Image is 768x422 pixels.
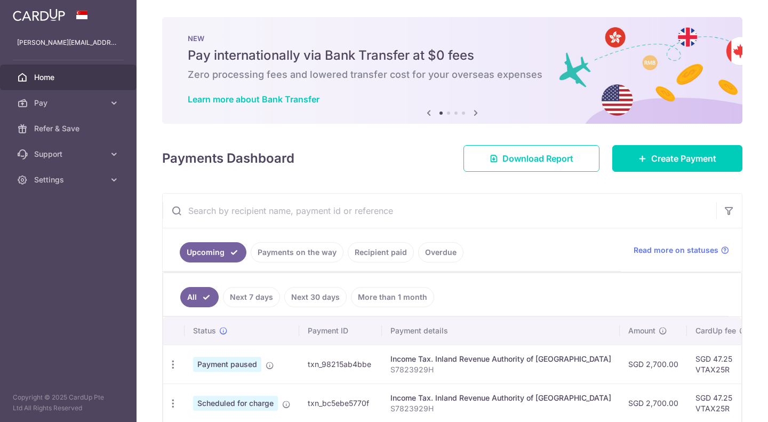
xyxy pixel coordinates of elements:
p: [PERSON_NAME][EMAIL_ADDRESS][DOMAIN_NAME] [17,37,119,48]
a: All [180,287,219,307]
input: Search by recipient name, payment id or reference [163,194,716,228]
a: Download Report [463,145,599,172]
span: CardUp fee [695,325,736,336]
td: SGD 2,700.00 [620,345,687,384]
span: Support [34,149,105,160]
h5: Pay internationally via Bank Transfer at $0 fees [188,47,717,64]
span: Create Payment [651,152,716,165]
span: Payment paused [193,357,261,372]
td: SGD 47.25 VTAX25R [687,345,756,384]
a: Learn more about Bank Transfer [188,94,319,105]
p: NEW [188,34,717,43]
a: Recipient paid [348,242,414,262]
th: Payment ID [299,317,382,345]
span: Status [193,325,216,336]
span: Amount [628,325,655,336]
a: Read more on statuses [634,245,729,256]
span: Refer & Save [34,123,105,134]
a: Create Payment [612,145,742,172]
th: Payment details [382,317,620,345]
p: S7823929H [390,364,611,375]
span: Scheduled for charge [193,396,278,411]
span: Settings [34,174,105,185]
span: Pay [34,98,105,108]
a: More than 1 month [351,287,434,307]
div: Income Tax. Inland Revenue Authority of [GEOGRAPHIC_DATA] [390,393,611,403]
p: S7823929H [390,403,611,414]
img: CardUp [13,9,65,21]
a: Payments on the way [251,242,343,262]
h4: Payments Dashboard [162,149,294,168]
a: Next 30 days [284,287,347,307]
a: Upcoming [180,242,246,262]
div: Income Tax. Inland Revenue Authority of [GEOGRAPHIC_DATA] [390,354,611,364]
a: Next 7 days [223,287,280,307]
span: Download Report [502,152,573,165]
img: Bank transfer banner [162,17,742,124]
a: Overdue [418,242,463,262]
td: txn_98215ab4bbe [299,345,382,384]
h6: Zero processing fees and lowered transfer cost for your overseas expenses [188,68,717,81]
span: Home [34,72,105,83]
span: Read more on statuses [634,245,718,256]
